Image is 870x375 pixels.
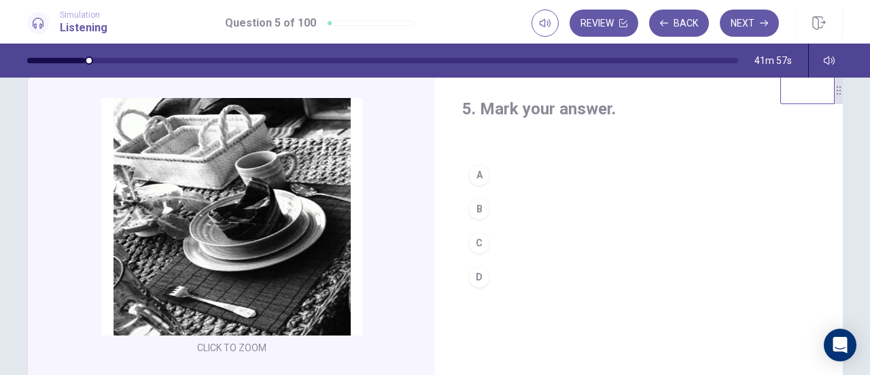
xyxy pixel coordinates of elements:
[468,266,490,288] div: D
[462,98,816,120] h4: 5. Mark your answer.
[468,232,490,254] div: C
[60,20,107,36] h1: Listening
[225,15,316,31] h1: Question 5 of 100
[468,198,490,220] div: B
[649,10,709,37] button: Back
[60,10,107,20] span: Simulation
[570,10,638,37] button: Review
[462,226,816,260] button: C
[754,55,792,66] span: 41m 57s
[720,10,779,37] button: Next
[824,329,856,361] div: Open Intercom Messenger
[462,158,816,192] button: A
[462,260,816,294] button: D
[462,192,816,226] button: B
[468,164,490,186] div: A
